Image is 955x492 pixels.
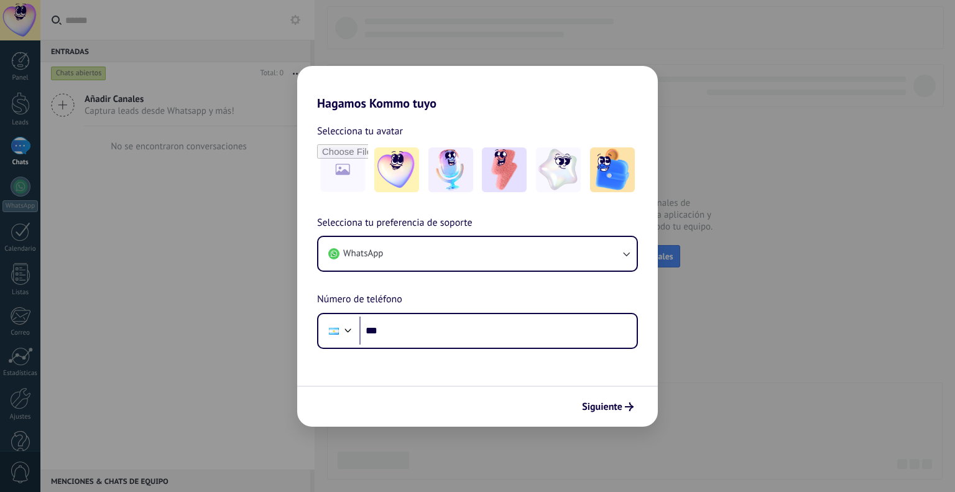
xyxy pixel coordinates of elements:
img: -4.jpeg [536,147,581,192]
span: WhatsApp [343,248,383,260]
h2: Hagamos Kommo tuyo [297,66,658,111]
span: Siguiente [582,402,622,411]
img: -2.jpeg [428,147,473,192]
button: Siguiente [576,396,639,417]
button: WhatsApp [318,237,637,271]
span: Número de teléfono [317,292,402,308]
span: Selecciona tu preferencia de soporte [317,215,473,231]
img: -3.jpeg [482,147,527,192]
span: Selecciona tu avatar [317,123,403,139]
img: -1.jpeg [374,147,419,192]
img: -5.jpeg [590,147,635,192]
div: Argentina: + 54 [322,318,346,344]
